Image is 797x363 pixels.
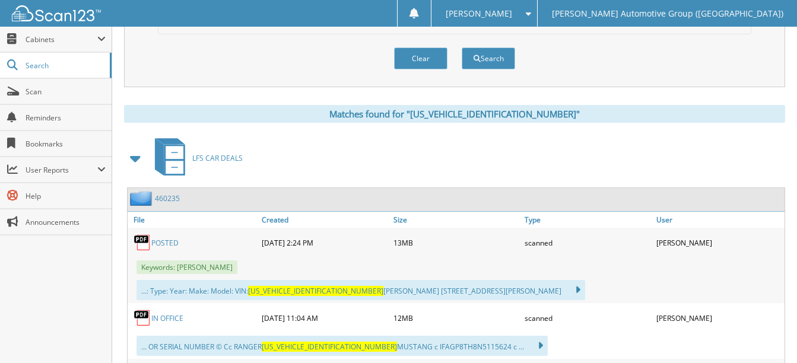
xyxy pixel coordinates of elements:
button: Search [462,47,515,69]
div: ... OR SERIAL NUMBER © Cc RANGER MUSTANG c IFAGP8TH8N5115624 c ... [136,336,548,356]
a: IN OFFICE [151,313,183,323]
div: [DATE] 11:04 AM [259,306,390,330]
button: Clear [394,47,447,69]
iframe: Chat Widget [738,306,797,363]
a: Type [522,212,653,228]
span: Search [26,60,104,71]
span: Reminders [26,113,106,123]
div: 13MB [390,231,522,254]
img: PDF.png [134,234,151,251]
a: POSTED [151,238,179,248]
span: Help [26,191,106,201]
span: User Reports [26,165,97,175]
a: User [653,212,785,228]
span: Keywords: [PERSON_NAME] [136,260,237,274]
span: LFS CAR DEALS [192,153,243,163]
img: folder2.png [130,191,155,206]
span: Announcements [26,217,106,227]
div: scanned [522,231,653,254]
a: Created [259,212,390,228]
div: scanned [522,306,653,330]
img: PDF.png [134,309,151,327]
img: scan123-logo-white.svg [12,5,101,21]
span: Scan [26,87,106,97]
span: Bookmarks [26,139,106,149]
div: [PERSON_NAME] [653,306,785,330]
a: Size [390,212,522,228]
span: [US_VEHICLE_IDENTIFICATION_NUMBER] [262,342,397,352]
div: [DATE] 2:24 PM [259,231,390,254]
a: File [128,212,259,228]
div: [PERSON_NAME] [653,231,785,254]
span: [PERSON_NAME] Automotive Group ([GEOGRAPHIC_DATA]) [552,10,783,17]
span: Cabinets [26,34,97,44]
span: [PERSON_NAME] [446,10,512,17]
div: 12MB [390,306,522,330]
div: Matches found for "[US_VEHICLE_IDENTIFICATION_NUMBER]" [124,105,785,123]
div: ...: Type: Year: Make: Model: VIN: [PERSON_NAME] [STREET_ADDRESS][PERSON_NAME] [136,280,585,300]
a: 460235 [155,193,180,203]
a: LFS CAR DEALS [148,135,243,181]
span: [US_VEHICLE_IDENTIFICATION_NUMBER] [248,286,383,296]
